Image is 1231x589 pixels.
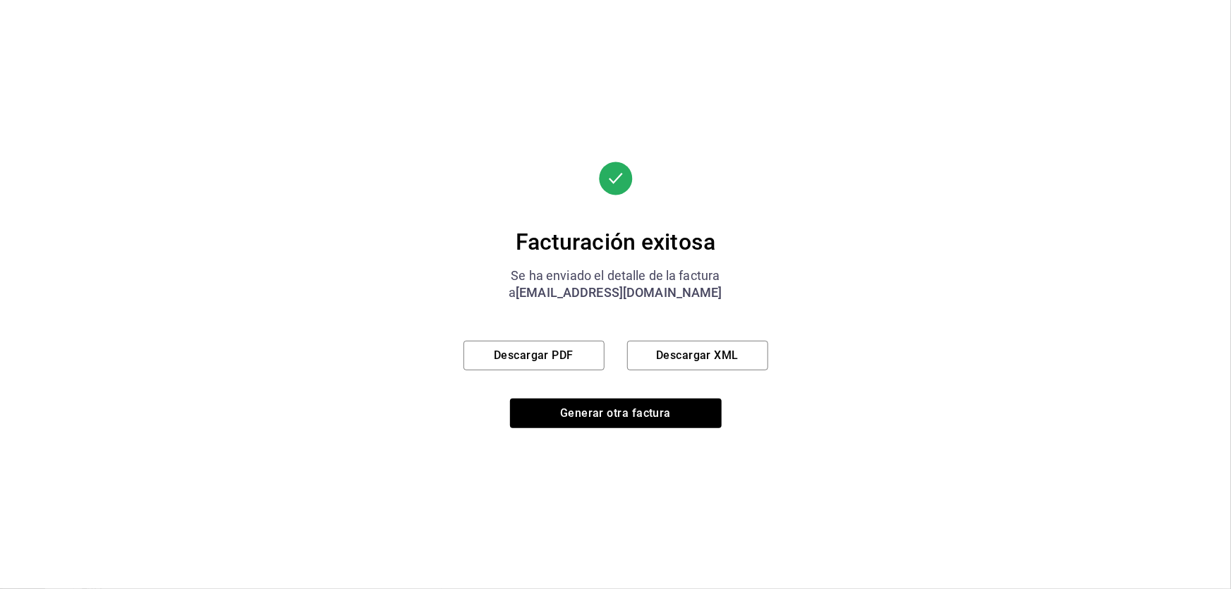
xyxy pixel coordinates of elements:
[463,228,768,256] div: Facturación exitosa
[463,267,768,284] div: Se ha enviado el detalle de la factura
[463,284,768,301] div: a
[463,341,605,370] button: Descargar PDF
[510,399,722,428] button: Generar otra factura
[627,341,768,370] button: Descargar XML
[516,285,722,300] span: [EMAIL_ADDRESS][DOMAIN_NAME]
